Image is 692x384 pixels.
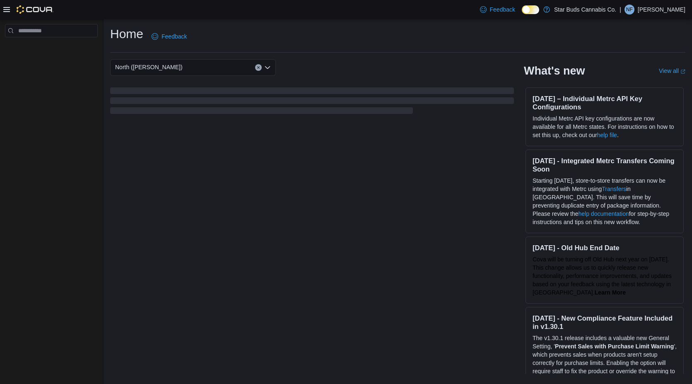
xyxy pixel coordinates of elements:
[533,244,677,252] h3: [DATE] - Old Hub End Date
[255,64,262,71] button: Clear input
[148,28,190,45] a: Feedback
[533,114,677,139] p: Individual Metrc API key configurations are now available for all Metrc states. For instructions ...
[624,5,634,14] div: Noah Folino
[638,5,685,14] p: [PERSON_NAME]
[533,157,677,173] h3: [DATE] - Integrated Metrc Transfers Coming Soon
[477,1,518,18] a: Feedback
[490,5,515,14] span: Feedback
[626,5,633,14] span: NF
[5,39,98,59] nav: Complex example
[555,343,674,350] strong: Prevent Sales with Purchase Limit Warning
[264,64,271,71] button: Open list of options
[533,334,677,384] p: The v1.30.1 release includes a valuable new General Setting, ' ', which prevents sales when produ...
[533,256,672,296] span: Cova will be turning off Old Hub next year on [DATE]. This change allows us to quickly release ne...
[533,176,677,226] p: Starting [DATE], store-to-store transfers can now be integrated with Metrc using in [GEOGRAPHIC_D...
[524,64,585,77] h2: What's new
[110,26,143,42] h1: Home
[680,69,685,74] svg: External link
[17,5,53,14] img: Cova
[115,62,183,72] span: North ([PERSON_NAME])
[533,94,677,111] h3: [DATE] – Individual Metrc API Key Configurations
[533,314,677,331] h3: [DATE] - New Compliance Feature Included in v1.30.1
[579,210,629,217] a: help documentation
[162,32,187,41] span: Feedback
[659,68,685,74] a: View allExternal link
[597,132,617,138] a: help file
[602,186,626,192] a: Transfers
[110,89,514,116] span: Loading
[554,5,616,14] p: Star Buds Cannabis Co.
[522,14,522,14] span: Dark Mode
[620,5,621,14] p: |
[522,5,539,14] input: Dark Mode
[595,289,626,296] a: Learn More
